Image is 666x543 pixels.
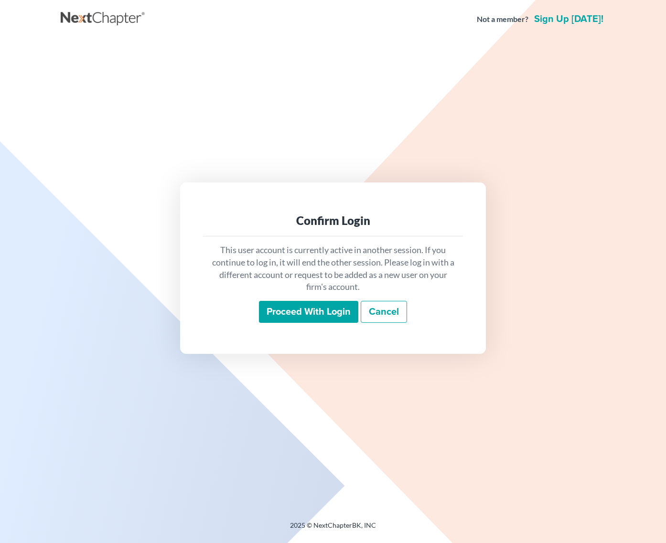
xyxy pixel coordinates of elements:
[211,244,455,293] p: This user account is currently active in another session. If you continue to log in, it will end ...
[477,14,528,25] strong: Not a member?
[211,213,455,228] div: Confirm Login
[361,301,407,323] a: Cancel
[61,521,605,538] div: 2025 © NextChapterBK, INC
[259,301,358,323] input: Proceed with login
[532,14,605,24] a: Sign up [DATE]!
